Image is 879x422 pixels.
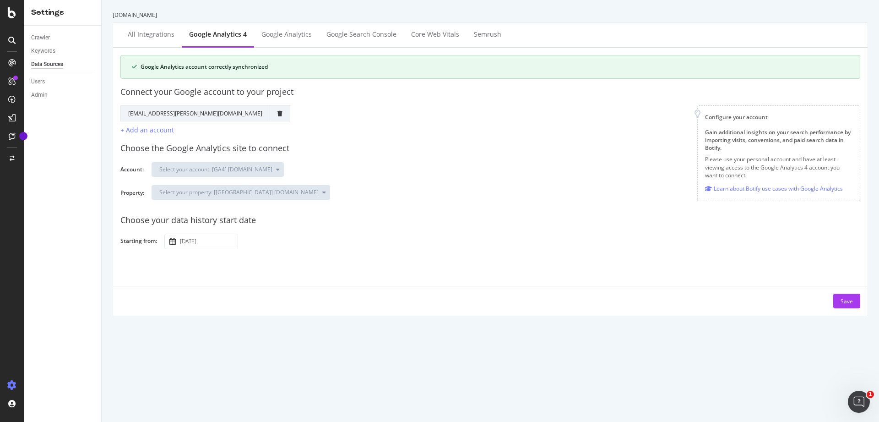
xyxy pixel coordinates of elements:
[121,105,270,121] td: [EMAIL_ADDRESS][PERSON_NAME][DOMAIN_NAME]
[152,162,284,177] button: Select your account: [GA4] [DOMAIN_NAME]
[277,111,282,116] div: trash
[178,234,238,249] input: Select a date
[120,214,860,226] div: Choose your data history start date
[31,77,45,87] div: Users
[141,63,849,71] div: Google Analytics account correctly synchronized
[159,167,272,172] div: Select your account: [GA4] [DOMAIN_NAME]
[848,391,870,413] iframe: Intercom live chat
[867,391,874,398] span: 1
[705,155,852,179] p: Please use your personal account and have at least viewing access to the Google Analytics 4 accou...
[120,126,174,134] div: + Add an account
[474,30,501,39] div: Semrush
[705,113,852,121] div: Configure your account
[120,142,860,154] div: Choose the Google Analytics site to connect
[120,86,860,98] div: Connect your Google account to your project
[152,185,330,200] button: Select your property: [[GEOGRAPHIC_DATA]] [DOMAIN_NAME]
[120,125,174,135] button: + Add an account
[705,184,843,193] a: Learn about Botify use cases with Google Analytics
[120,165,144,175] label: Account:
[113,11,868,19] div: [DOMAIN_NAME]
[833,294,860,308] button: Save
[31,46,55,56] div: Keywords
[159,190,319,195] div: Select your property: [[GEOGRAPHIC_DATA]] [DOMAIN_NAME]
[31,60,63,69] div: Data Sources
[411,30,459,39] div: Core Web Vitals
[31,90,48,100] div: Admin
[31,33,50,43] div: Crawler
[261,30,312,39] div: Google Analytics
[31,77,95,87] a: Users
[31,7,94,18] div: Settings
[189,30,247,39] div: Google Analytics 4
[120,189,144,205] label: Property:
[128,30,174,39] div: All integrations
[31,60,95,69] a: Data Sources
[120,237,157,247] label: Starting from:
[19,132,27,140] div: Tooltip anchor
[120,55,860,79] div: success banner
[841,297,853,305] div: Save
[31,90,95,100] a: Admin
[31,46,95,56] a: Keywords
[326,30,396,39] div: Google Search Console
[31,33,95,43] a: Crawler
[705,128,852,152] div: Gain additional insights on your search performance by importing visits, conversions, and paid se...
